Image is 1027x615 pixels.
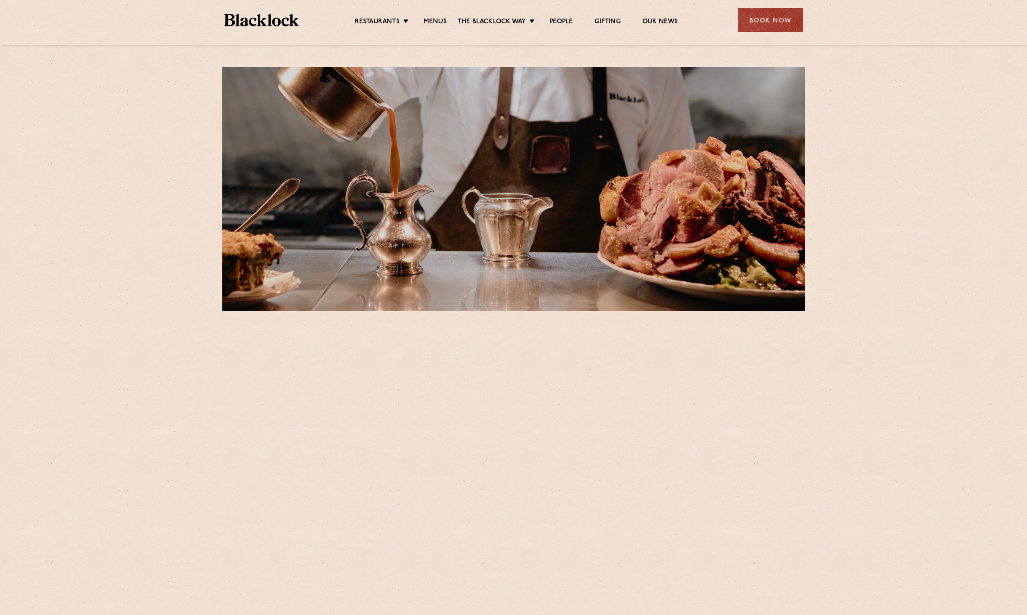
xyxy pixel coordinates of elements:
img: BL_Textured_Logo-footer-cropped.svg [224,14,299,26]
a: Menus [423,18,447,27]
a: Gifting [594,18,620,27]
a: People [550,18,573,27]
div: Book Now [738,8,803,32]
a: Our News [642,18,678,27]
a: The Blacklock Way [458,18,526,27]
a: Restaurants [355,18,400,27]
